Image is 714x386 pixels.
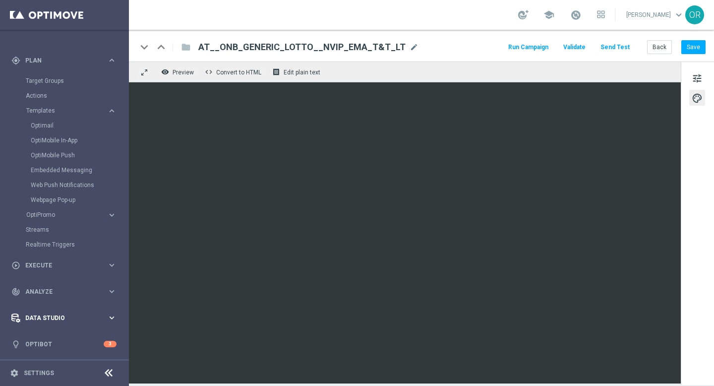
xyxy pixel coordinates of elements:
span: tune [692,72,703,85]
a: Target Groups [26,77,103,85]
i: keyboard_arrow_right [107,56,117,65]
button: receipt Edit plain text [270,65,325,78]
span: Preview [173,69,194,76]
span: Execute [25,262,107,268]
i: keyboard_arrow_right [107,260,117,270]
button: Validate [562,41,587,54]
a: Settings [24,370,54,376]
div: Templates [26,103,128,207]
a: Streams [26,226,103,234]
button: Templates keyboard_arrow_right [26,107,117,115]
i: remove_red_eye [161,68,169,76]
div: Web Push Notifications [31,178,128,193]
button: gps_fixed Plan keyboard_arrow_right [11,57,117,64]
button: code Convert to HTML [202,65,266,78]
i: track_changes [11,287,20,296]
i: gps_fixed [11,56,20,65]
div: Execute [11,261,107,270]
span: Convert to HTML [216,69,261,76]
span: Data Studio [25,315,107,321]
div: 3 [104,341,117,347]
a: Webpage Pop-up [31,196,103,204]
button: play_circle_outline Execute keyboard_arrow_right [11,261,117,269]
button: remove_red_eye Preview [159,65,198,78]
button: palette [689,90,705,106]
span: Plan [25,58,107,64]
div: Templates [26,108,107,114]
button: Save [681,40,706,54]
div: Actions [26,88,128,103]
div: OptiPromo [26,212,107,218]
div: Realtime Triggers [26,237,128,252]
a: OptiMobile Push [31,151,103,159]
button: OptiPromo keyboard_arrow_right [26,211,117,219]
span: keyboard_arrow_down [673,9,684,20]
button: lightbulb Optibot 3 [11,340,117,348]
a: Embedded Messaging [31,166,103,174]
a: [PERSON_NAME]keyboard_arrow_down [625,7,685,22]
span: Templates [26,108,97,114]
i: keyboard_arrow_right [107,210,117,220]
span: palette [692,92,703,105]
span: school [543,9,554,20]
button: Run Campaign [507,41,550,54]
div: OptiMobile In-App [31,133,128,148]
div: OptiPromo [26,207,128,222]
i: settings [10,369,19,378]
div: Plan [11,56,107,65]
i: keyboard_arrow_right [107,313,117,322]
span: Validate [563,44,586,51]
a: Optimail [31,122,103,129]
button: track_changes Analyze keyboard_arrow_right [11,288,117,296]
a: Realtime Triggers [26,241,103,249]
i: play_circle_outline [11,261,20,270]
span: code [205,68,213,76]
span: mode_edit [410,43,418,52]
div: OptiMobile Push [31,148,128,163]
button: Data Studio keyboard_arrow_right [11,314,117,322]
div: Data Studio [11,314,107,322]
i: lightbulb [11,340,20,349]
span: OptiPromo [26,212,97,218]
div: Optimail [31,118,128,133]
div: Analyze [11,287,107,296]
span: Edit plain text [284,69,320,76]
div: OR [685,5,704,24]
a: Web Push Notifications [31,181,103,189]
button: Back [647,40,672,54]
a: Actions [26,92,103,100]
a: Optibot [25,331,104,357]
i: keyboard_arrow_right [107,287,117,296]
i: receipt [272,68,280,76]
div: Optibot [11,331,117,357]
i: keyboard_arrow_right [107,106,117,116]
div: Target Groups [26,73,128,88]
div: Embedded Messaging [31,163,128,178]
div: Streams [26,222,128,237]
span: AT__ONB_GENERIC_LOTTO__NVIP_EMA_T&T_LT [198,41,406,53]
span: Analyze [25,289,107,295]
button: Send Test [599,41,631,54]
button: tune [689,70,705,86]
a: OptiMobile In-App [31,136,103,144]
div: Webpage Pop-up [31,193,128,207]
